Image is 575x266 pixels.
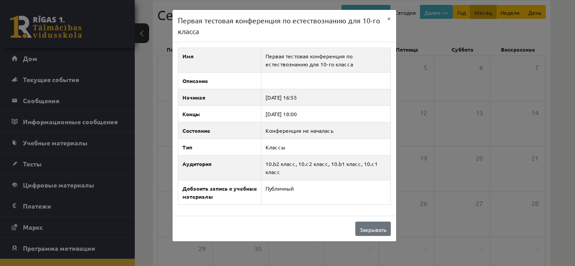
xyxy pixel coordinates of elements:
[360,226,386,233] font: Закрывать
[355,222,391,236] a: Закрывать
[265,110,297,118] font: [DATE] 18:00
[182,77,208,84] font: Описание
[265,127,333,134] font: Конференция не началась
[182,52,194,60] font: Имя
[265,52,353,68] font: Первая тестовая конференция по естествознанию для 10-го класса
[387,14,391,22] font: ×
[265,94,297,101] font: [DATE] 16:55
[182,160,212,167] font: Аудитория
[182,110,200,118] font: Концы
[178,16,380,35] font: Первая тестовая конференция по естествознанию для 10-го класса
[265,185,294,192] font: Публичный
[265,144,285,151] font: Классы
[265,160,378,175] font: 10.b2 класс, 10.c2 класс, 10.b1 класс, 10.c1 класс
[182,127,210,134] font: Состояние
[182,185,257,200] font: Добавить запись в учебные материалы
[182,144,192,151] font: Тип
[182,94,205,101] font: Начиная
